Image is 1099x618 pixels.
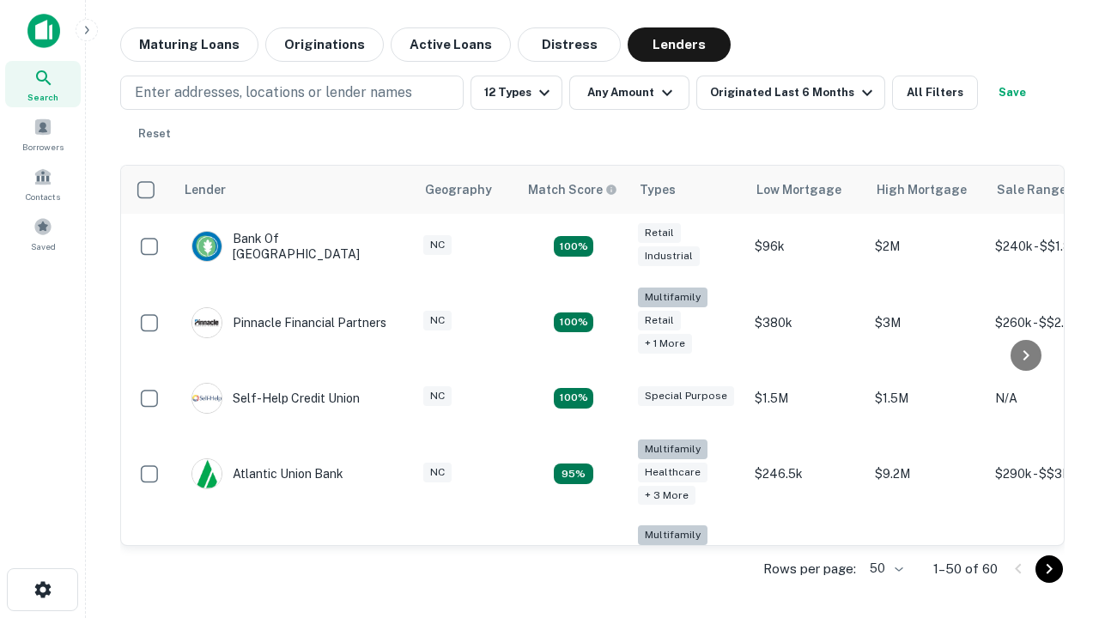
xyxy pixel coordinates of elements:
div: The Fidelity Bank [191,545,331,576]
button: Maturing Loans [120,27,258,62]
div: Sale Range [997,179,1066,200]
div: Industrial [638,246,700,266]
div: Retail [638,223,681,243]
div: Special Purpose [638,386,734,406]
div: + 3 more [638,486,695,506]
a: Search [5,61,81,107]
th: Capitalize uses an advanced AI algorithm to match your search with the best lender. The match sco... [518,166,629,214]
div: Lender [185,179,226,200]
button: Distress [518,27,621,62]
td: $1.5M [746,366,866,431]
div: Originated Last 6 Months [710,82,877,103]
img: picture [192,459,222,488]
div: Capitalize uses an advanced AI algorithm to match your search with the best lender. The match sco... [528,180,617,199]
div: Retail [638,311,681,330]
button: Save your search to get updates of matches that match your search criteria. [985,76,1040,110]
div: Atlantic Union Bank [191,458,343,489]
div: NC [423,463,452,482]
th: Low Mortgage [746,166,866,214]
td: $2M [866,214,987,279]
button: Active Loans [391,27,511,62]
div: NC [423,386,452,406]
img: capitalize-icon.png [27,14,60,48]
td: $380k [746,279,866,366]
div: Matching Properties: 11, hasApolloMatch: undefined [554,388,593,409]
div: Types [640,179,676,200]
td: $246k [746,517,866,603]
button: All Filters [892,76,978,110]
div: Healthcare [638,463,707,482]
td: $9.2M [866,431,987,518]
div: Bank Of [GEOGRAPHIC_DATA] [191,231,398,262]
button: Originated Last 6 Months [696,76,885,110]
p: Enter addresses, locations or lender names [135,82,412,103]
p: Rows per page: [763,559,856,579]
td: $96k [746,214,866,279]
div: Multifamily [638,288,707,307]
div: Low Mortgage [756,179,841,200]
div: NC [423,235,452,255]
td: $1.5M [866,366,987,431]
th: Lender [174,166,415,214]
div: Pinnacle Financial Partners [191,307,386,338]
div: Matching Properties: 17, hasApolloMatch: undefined [554,312,593,333]
button: Any Amount [569,76,689,110]
img: picture [192,232,222,261]
button: 12 Types [471,76,562,110]
button: Go to next page [1035,555,1063,583]
span: Borrowers [22,140,64,154]
img: picture [192,384,222,413]
iframe: Chat Widget [1013,426,1099,508]
div: 50 [863,556,906,581]
div: Matching Properties: 15, hasApolloMatch: undefined [554,236,593,257]
div: NC [423,311,452,330]
button: Enter addresses, locations or lender names [120,76,464,110]
div: High Mortgage [877,179,967,200]
a: Contacts [5,161,81,207]
button: Originations [265,27,384,62]
button: Lenders [628,27,731,62]
h6: Match Score [528,180,614,199]
td: $3.2M [866,517,987,603]
th: Types [629,166,746,214]
th: Geography [415,166,518,214]
div: Multifamily [638,439,707,459]
span: Contacts [26,190,60,203]
button: Reset [127,117,182,151]
a: Borrowers [5,111,81,157]
div: Matching Properties: 9, hasApolloMatch: undefined [554,463,593,484]
a: Saved [5,210,81,257]
td: $3M [866,279,987,366]
div: Multifamily [638,525,707,545]
p: 1–50 of 60 [933,559,998,579]
div: + 1 more [638,334,692,354]
img: picture [192,308,222,337]
div: Self-help Credit Union [191,383,360,414]
span: Search [27,90,58,104]
span: Saved [31,239,56,253]
td: $246.5k [746,431,866,518]
th: High Mortgage [866,166,987,214]
div: Geography [425,179,492,200]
